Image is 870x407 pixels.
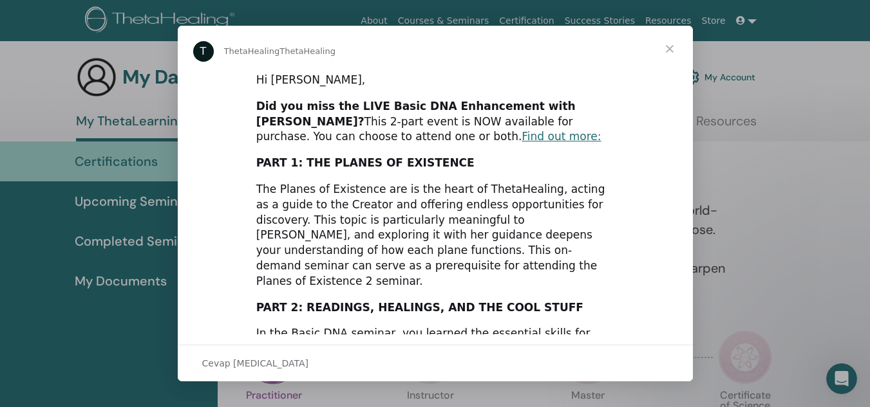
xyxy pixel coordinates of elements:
b: Did you miss the LIVE Basic DNA Enhancement with [PERSON_NAME]? [256,100,576,128]
div: Sohbeti aç ve yanıtla [178,345,693,381]
div: In the Basic DNA seminar, you learned the essential skills for readings and healings. In this eve... [256,326,614,387]
div: The Planes of Existence are is the heart of ThetaHealing, acting as a guide to the Creator and of... [256,182,614,289]
span: ThetaHealing [279,46,336,56]
div: Profile image for ThetaHealing [193,41,214,62]
div: This 2-part event is NOW available for purchase. You can choose to attend one or both. [256,99,614,145]
b: PART 2: READINGS, HEALINGS, AND THE COOL STUFF [256,301,583,314]
span: ThetaHealing [224,46,280,56]
span: Cevap [MEDICAL_DATA] [202,355,309,372]
div: Hi [PERSON_NAME], [256,73,614,88]
a: Find out more: [522,130,601,143]
b: PART 1: THE PLANES OF EXISTENCE [256,156,475,169]
span: Kapat [647,26,693,72]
